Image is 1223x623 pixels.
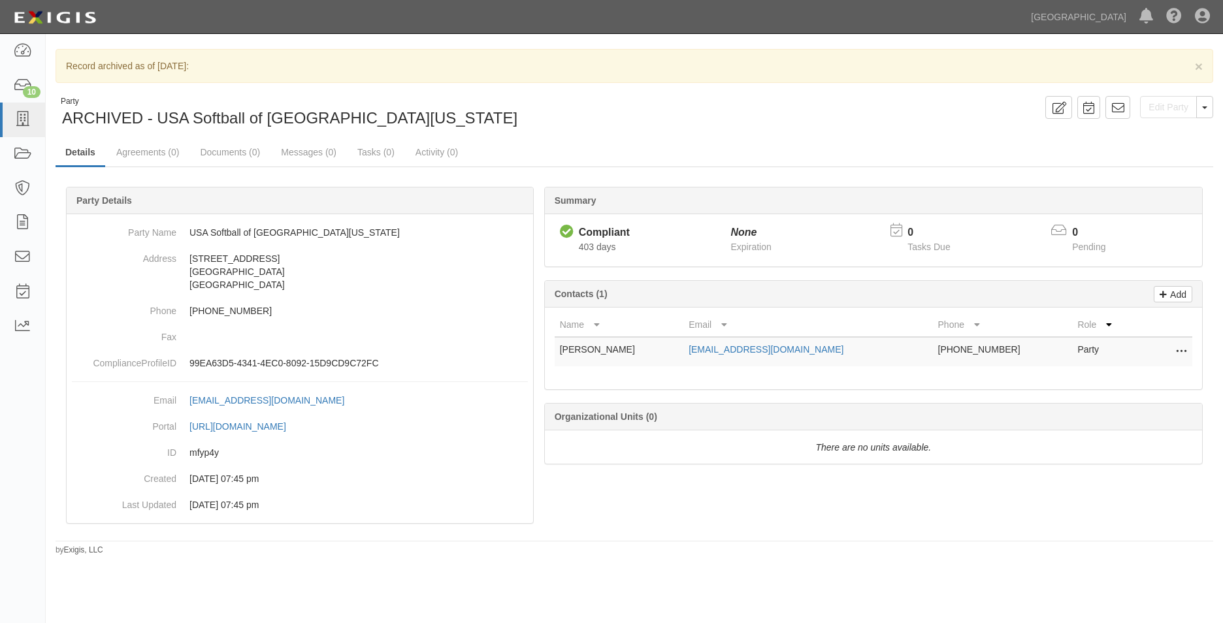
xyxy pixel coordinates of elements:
dd: [STREET_ADDRESS] [GEOGRAPHIC_DATA] [GEOGRAPHIC_DATA] [72,246,528,298]
dt: Portal [72,413,176,433]
dt: Created [72,466,176,485]
small: by [56,545,103,556]
dt: Address [72,246,176,265]
p: Record archived as of [DATE]: [66,59,1203,72]
dd: [PHONE_NUMBER] [72,298,528,324]
a: [EMAIL_ADDRESS][DOMAIN_NAME] [689,344,843,355]
button: Close [1195,59,1203,73]
i: Compliant [560,225,574,239]
span: Pending [1072,242,1105,252]
a: Activity (0) [406,139,468,165]
td: [PHONE_NUMBER] [933,337,1073,366]
b: Contacts (1) [555,289,608,299]
div: ARCHIVED - USA Softball of Southern California [56,96,625,129]
a: Add [1154,286,1192,302]
b: Organizational Units (0) [555,411,657,422]
td: Party [1072,337,1140,366]
th: Email [683,313,932,337]
dt: ID [72,439,176,459]
a: [GEOGRAPHIC_DATA] [1024,4,1133,30]
span: Expiration [731,242,772,252]
th: Role [1072,313,1140,337]
i: Help Center - Complianz [1166,9,1182,25]
td: [PERSON_NAME] [555,337,683,366]
span: × [1195,59,1203,74]
a: Details [56,139,105,167]
span: Since 08/05/2024 [579,242,616,252]
span: ARCHIVED - USA Softball of [GEOGRAPHIC_DATA][US_STATE] [62,109,517,127]
p: 0 [907,225,966,240]
dt: Party Name [72,219,176,239]
dt: Fax [72,324,176,343]
p: 0 [1072,225,1122,240]
dt: Last Updated [72,492,176,511]
a: Tasks (0) [348,139,404,165]
b: Party Details [76,195,132,206]
div: Compliant [579,225,630,240]
a: Agreements (0) [106,139,189,165]
div: Party [61,96,517,107]
i: None [731,227,757,238]
b: Summary [555,195,596,206]
a: Edit Party [1140,96,1197,118]
a: [URL][DOMAIN_NAME] [189,421,301,432]
p: 99EA63D5-4341-4EC0-8092-15D9CD9C72FC [189,357,528,370]
dd: 08/05/2024 07:45 pm [72,466,528,492]
dt: Email [72,387,176,407]
th: Phone [933,313,1073,337]
a: [EMAIL_ADDRESS][DOMAIN_NAME] [189,395,359,406]
i: There are no units available. [816,442,932,453]
div: [EMAIL_ADDRESS][DOMAIN_NAME] [189,394,344,407]
dd: 08/05/2024 07:45 pm [72,492,528,518]
dd: USA Softball of [GEOGRAPHIC_DATA][US_STATE] [72,219,528,246]
dt: ComplianceProfileID [72,350,176,370]
div: 10 [23,86,41,98]
dt: Phone [72,298,176,317]
a: Exigis, LLC [64,545,103,554]
img: logo-5460c22ac91f19d4615b14bd174203de0afe785f0fc80cf4dbbc73dc1793850b.png [10,6,100,29]
th: Name [555,313,683,337]
a: Documents (0) [190,139,270,165]
dd: mfyp4y [72,439,528,466]
a: Messages (0) [271,139,346,165]
span: Tasks Due [907,242,950,252]
p: Add [1167,287,1186,302]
